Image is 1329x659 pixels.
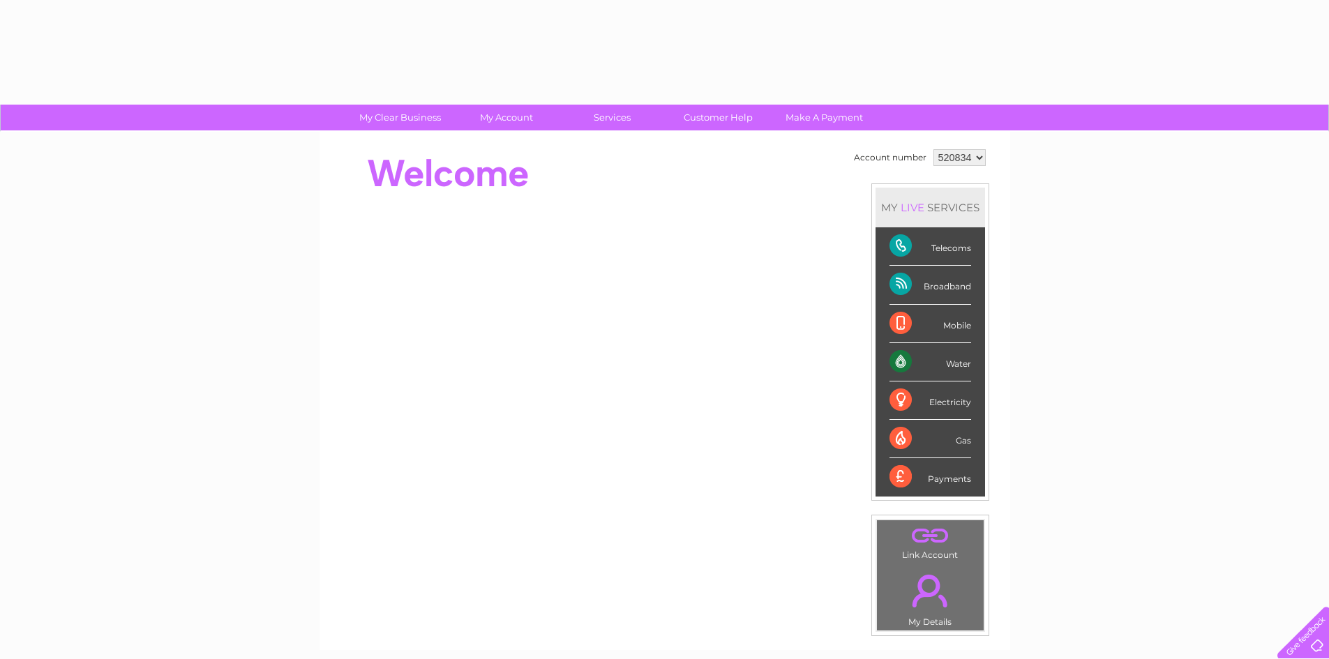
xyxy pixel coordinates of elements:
[889,305,971,343] div: Mobile
[555,105,670,130] a: Services
[343,105,458,130] a: My Clear Business
[889,458,971,496] div: Payments
[889,227,971,266] div: Telecoms
[876,188,985,227] div: MY SERVICES
[449,105,564,130] a: My Account
[889,420,971,458] div: Gas
[898,201,927,214] div: LIVE
[889,381,971,420] div: Electricity
[876,563,984,631] td: My Details
[661,105,776,130] a: Customer Help
[880,524,980,548] a: .
[889,343,971,381] div: Water
[850,146,930,169] td: Account number
[767,105,882,130] a: Make A Payment
[876,520,984,563] td: Link Account
[880,566,980,615] a: .
[889,266,971,304] div: Broadband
